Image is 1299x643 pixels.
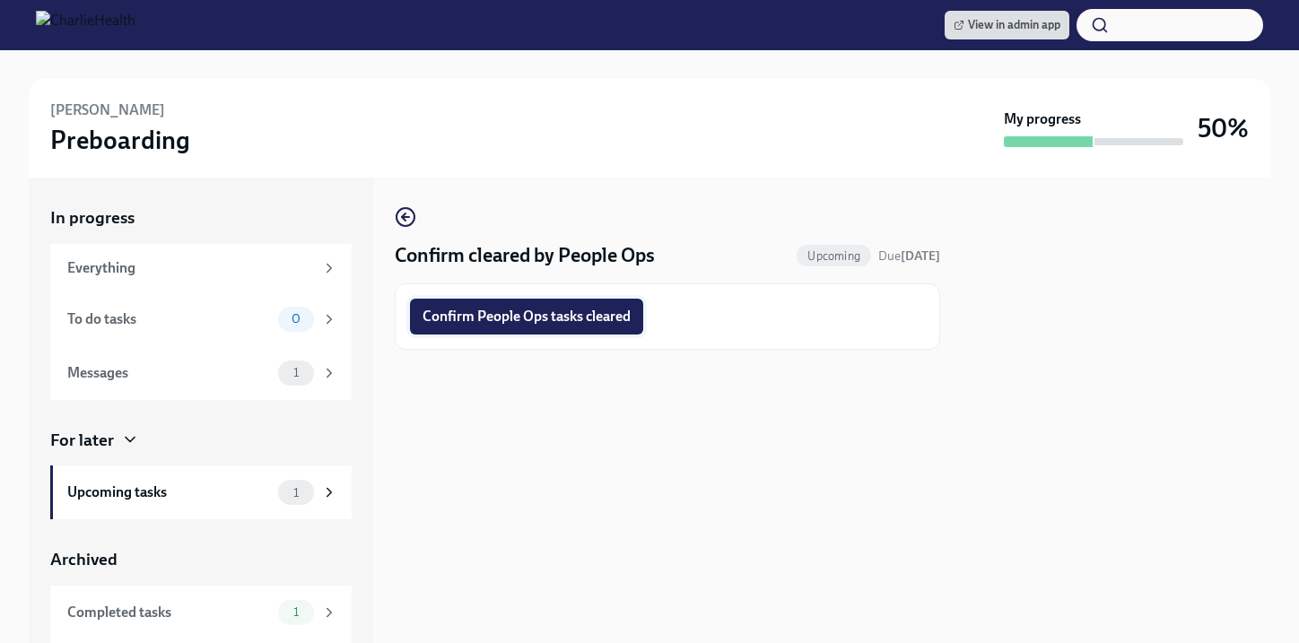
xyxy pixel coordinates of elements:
a: Upcoming tasks1 [50,465,352,519]
a: View in admin app [945,11,1069,39]
span: 1 [283,486,309,500]
span: Confirm People Ops tasks cleared [423,308,631,326]
h3: Preboarding [50,124,190,156]
a: In progress [50,206,352,230]
h4: Confirm cleared by People Ops [395,242,655,269]
div: Completed tasks [67,603,271,622]
h6: [PERSON_NAME] [50,100,165,120]
a: To do tasks0 [50,292,352,346]
div: Messages [67,363,271,383]
a: Archived [50,548,352,571]
strong: [DATE] [901,248,940,264]
img: CharlieHealth [36,11,135,39]
span: View in admin app [954,16,1060,34]
span: 0 [281,312,311,326]
a: Everything [50,244,352,292]
h3: 50% [1198,112,1249,144]
strong: My progress [1004,109,1081,129]
span: 1 [283,366,309,379]
a: Messages1 [50,346,352,400]
div: To do tasks [67,309,271,329]
span: Upcoming [797,249,871,263]
button: Confirm People Ops tasks cleared [410,299,643,335]
div: Everything [67,258,314,278]
span: Due [878,248,940,264]
a: Completed tasks1 [50,586,352,639]
div: Upcoming tasks [67,482,271,502]
a: For later [50,429,352,452]
span: 1 [283,605,309,619]
div: For later [50,429,114,452]
span: August 19th, 2025 09:00 [878,248,940,265]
